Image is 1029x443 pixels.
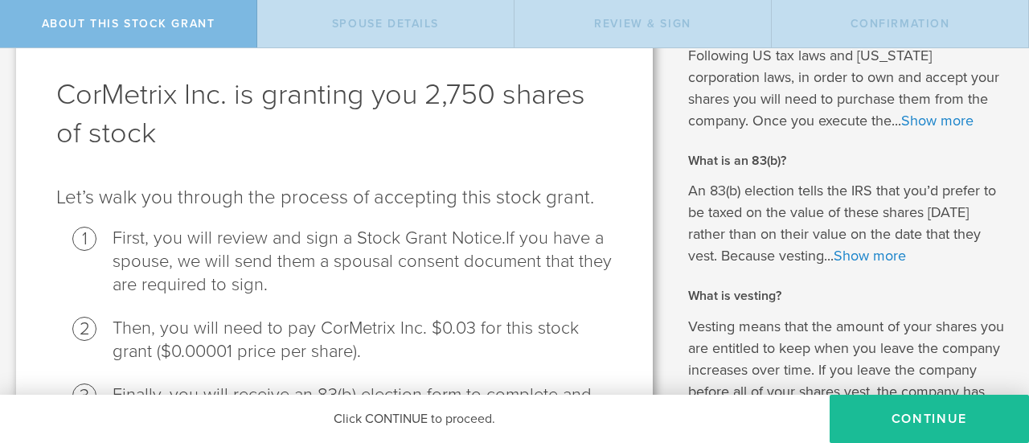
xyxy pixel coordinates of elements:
h2: What is vesting? [688,287,1005,305]
p: Following US tax laws and [US_STATE] corporation laws, in order to own and accept your shares you... [688,45,1005,132]
span: Confirmation [851,17,950,31]
p: Let’s walk you through the process of accepting this stock grant . [56,185,613,211]
span: Review & Sign [594,17,691,31]
h1: CorMetrix Inc. is granting you 2,750 shares of stock [56,76,613,153]
a: Show more [834,247,906,265]
p: An 83(b) election tells the IRS that you’d prefer to be taxed on the value of these shares [DATE]... [688,180,1005,267]
span: If you have a spouse, we will send them a spousal consent document that they are required to sign. [113,228,612,295]
a: Show more [901,112,974,129]
span: About this stock grant [42,17,215,31]
p: Vesting means that the amount of your shares you are entitled to keep when you leave the company ... [688,316,1005,425]
li: First, you will review and sign a Stock Grant Notice. [113,227,613,297]
span: Spouse Details [332,17,439,31]
li: Then, you will need to pay CorMetrix Inc. $0.03 for this stock grant ($0.00001 price per share). [113,317,613,363]
button: CONTINUE [830,395,1029,443]
iframe: Chat Widget [949,318,1029,395]
h2: What is an 83(b)? [688,152,1005,170]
